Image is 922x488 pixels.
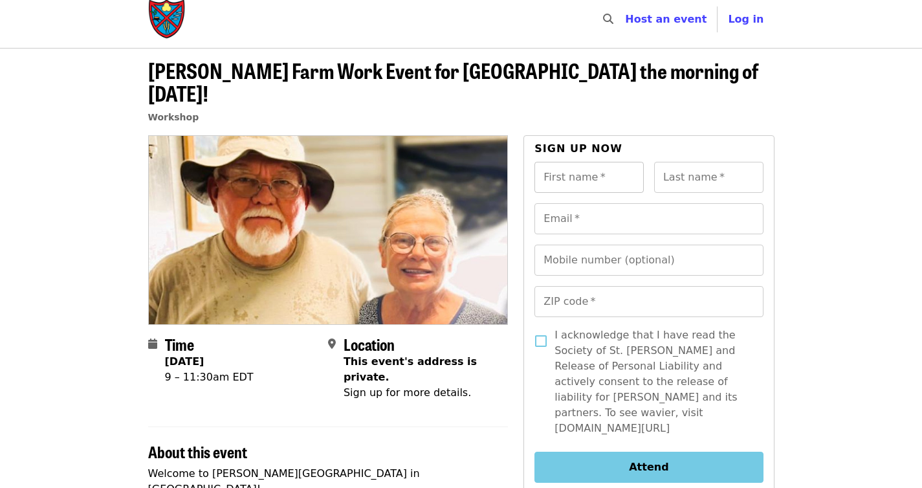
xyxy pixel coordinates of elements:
i: calendar icon [148,338,157,350]
input: Search [621,4,631,35]
input: First name [534,162,644,193]
i: map-marker-alt icon [328,338,336,350]
div: 9 – 11:30am EDT [165,370,254,385]
button: Log in [718,6,774,32]
span: Location [344,333,395,355]
span: Sign up for more details. [344,386,471,399]
span: Sign up now [534,142,622,155]
img: Walker Farm Work Event for Durham Academy the morning of 8/29/2025! organized by Society of St. A... [149,136,508,324]
button: Attend [534,452,763,483]
i: search icon [603,13,613,25]
span: I acknowledge that I have read the Society of St. [PERSON_NAME] and Release of Personal Liability... [554,327,752,436]
input: ZIP code [534,286,763,317]
input: Last name [654,162,763,193]
span: This event's address is private. [344,355,477,383]
input: Email [534,203,763,234]
span: [PERSON_NAME] Farm Work Event for [GEOGRAPHIC_DATA] the morning of [DATE]! [148,55,758,108]
strong: [DATE] [165,355,204,368]
a: Workshop [148,112,199,122]
span: Time [165,333,194,355]
input: Mobile number (optional) [534,245,763,276]
a: Host an event [625,13,707,25]
span: About this event [148,440,247,463]
span: Log in [728,13,763,25]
